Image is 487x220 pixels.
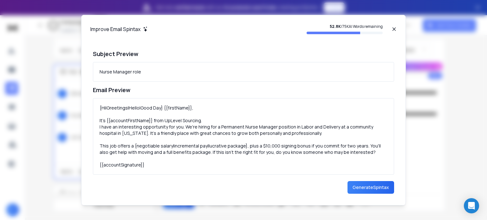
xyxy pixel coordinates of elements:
[307,24,383,29] p: / 75K AI Words remaining
[93,49,394,58] h1: Subject Preview
[100,124,387,136] div: I have an interesting opportunity for you. We're hiring for a Permanent Nurse Manager position in...
[100,162,387,168] div: {{accountSignature}}
[464,198,479,213] div: Open Intercom Messenger
[100,117,387,124] div: It's {{accountFirstName}} from UpLevel Sourcing.
[347,181,394,194] button: GenerateSpintax
[100,105,387,111] div: {Hi|Greetings|Hello|Good Day} {{firstName}},
[93,85,394,94] h1: Email Preview
[90,25,140,33] h1: Improve Email Spintax
[100,143,387,155] div: This job offers a {negotiable salary|incremental pay|lucrative package}, plus a $10,000 signing b...
[330,24,341,29] strong: 52.8K
[100,69,141,75] div: Nurse Manager role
